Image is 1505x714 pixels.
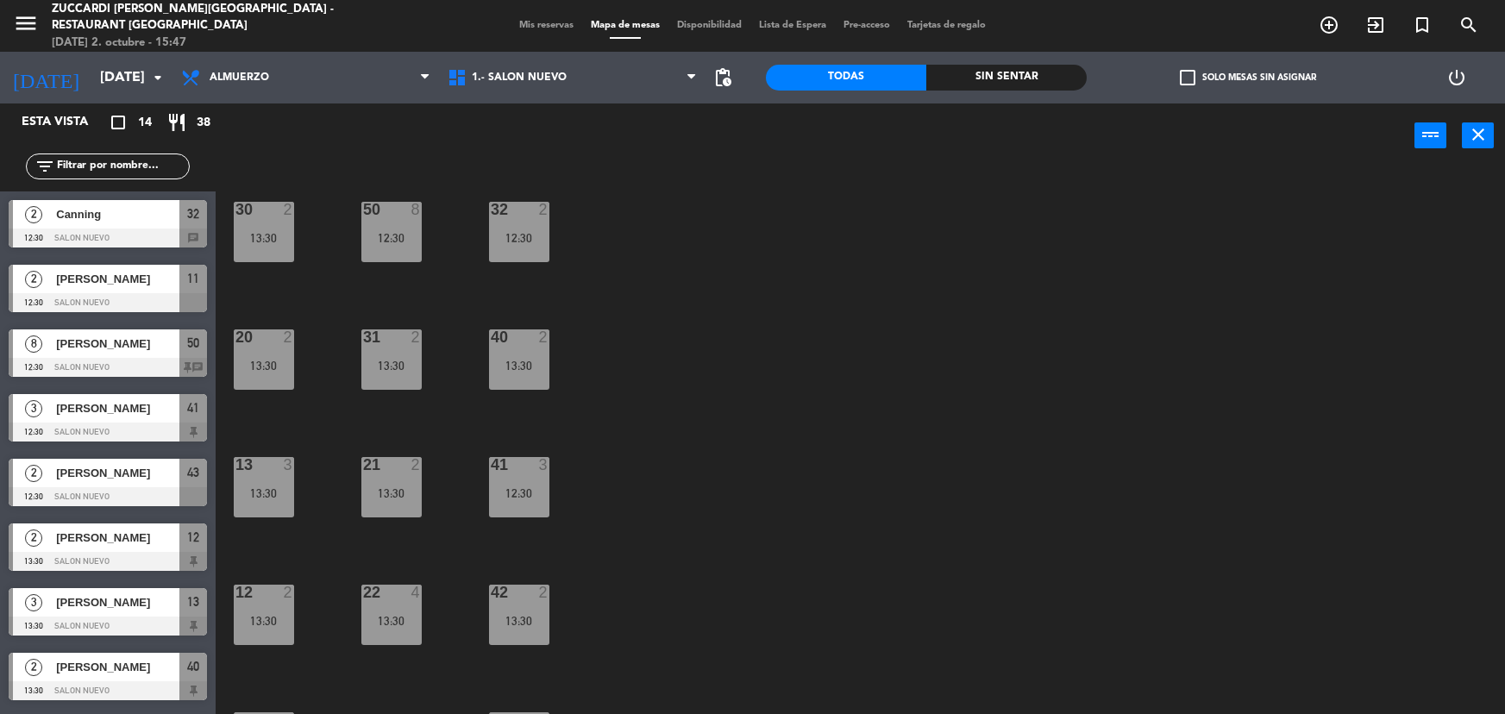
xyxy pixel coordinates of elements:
[361,487,422,499] div: 13:30
[491,585,492,600] div: 42
[472,72,567,84] span: 1.- SALON NUEVO
[1180,70,1195,85] span: check_box_outline_blank
[1468,124,1489,145] i: close
[25,400,42,417] span: 3
[539,202,549,217] div: 2
[234,615,294,627] div: 13:30
[511,21,582,30] span: Mis reservas
[361,232,422,244] div: 12:30
[56,399,179,417] span: [PERSON_NAME]
[234,360,294,372] div: 13:30
[491,329,492,345] div: 40
[1180,70,1316,85] label: Solo mesas sin asignar
[56,593,179,611] span: [PERSON_NAME]
[56,205,179,223] span: Canning
[1414,122,1446,148] button: power_input
[411,585,422,600] div: 4
[284,585,294,600] div: 2
[187,268,199,289] span: 11
[1412,15,1433,35] i: turned_in_not
[147,67,168,88] i: arrow_drop_down
[235,585,236,600] div: 12
[363,457,364,473] div: 21
[25,594,42,611] span: 3
[187,656,199,677] span: 40
[52,34,363,52] div: [DATE] 2. octubre - 15:47
[166,112,187,133] i: restaurant
[284,457,294,473] div: 3
[235,457,236,473] div: 13
[1420,124,1441,145] i: power_input
[491,457,492,473] div: 41
[55,157,189,176] input: Filtrar por nombre...
[489,360,549,372] div: 13:30
[25,659,42,676] span: 2
[835,21,899,30] span: Pre-acceso
[187,592,199,612] span: 13
[284,329,294,345] div: 2
[363,329,364,345] div: 31
[361,615,422,627] div: 13:30
[25,529,42,547] span: 2
[13,10,39,36] i: menu
[284,202,294,217] div: 2
[187,527,199,548] span: 12
[489,487,549,499] div: 12:30
[361,360,422,372] div: 13:30
[34,156,55,177] i: filter_list
[411,329,422,345] div: 2
[210,72,269,84] span: Almuerzo
[52,1,363,34] div: Zuccardi [PERSON_NAME][GEOGRAPHIC_DATA] - Restaurant [GEOGRAPHIC_DATA]
[235,329,236,345] div: 20
[539,329,549,345] div: 2
[9,112,124,133] div: Esta vista
[491,202,492,217] div: 32
[235,202,236,217] div: 30
[187,462,199,483] span: 43
[489,232,549,244] div: 12:30
[539,585,549,600] div: 2
[582,21,668,30] span: Mapa de mesas
[363,202,364,217] div: 50
[1446,67,1467,88] i: power_settings_new
[1458,15,1479,35] i: search
[13,10,39,42] button: menu
[411,457,422,473] div: 2
[25,335,42,353] span: 8
[411,202,422,217] div: 8
[56,658,179,676] span: [PERSON_NAME]
[668,21,750,30] span: Disponibilidad
[1365,15,1386,35] i: exit_to_app
[363,585,364,600] div: 22
[25,206,42,223] span: 2
[1462,122,1494,148] button: close
[108,112,129,133] i: crop_square
[766,65,926,91] div: Todas
[1319,15,1339,35] i: add_circle_outline
[750,21,835,30] span: Lista de Espera
[56,335,179,353] span: [PERSON_NAME]
[138,113,152,133] span: 14
[187,333,199,354] span: 50
[25,465,42,482] span: 2
[899,21,994,30] span: Tarjetas de regalo
[187,204,199,224] span: 32
[489,615,549,627] div: 13:30
[197,113,210,133] span: 38
[926,65,1087,91] div: Sin sentar
[539,457,549,473] div: 3
[56,464,179,482] span: [PERSON_NAME]
[712,67,733,88] span: pending_actions
[234,487,294,499] div: 13:30
[234,232,294,244] div: 13:30
[56,270,179,288] span: [PERSON_NAME]
[25,271,42,288] span: 2
[56,529,179,547] span: [PERSON_NAME]
[187,398,199,418] span: 41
